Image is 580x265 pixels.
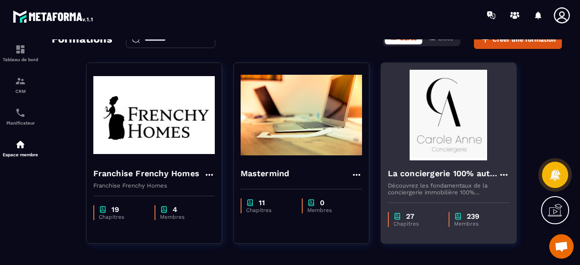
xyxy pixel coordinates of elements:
[474,30,562,49] button: Créer une formation
[86,63,233,255] a: formation-backgroundFranchise Frenchy HomesFranchise Frenchy Homeschapter19Chapitreschapter4Membres
[241,167,290,180] h4: Mastermind
[2,132,39,164] a: automationsautomationsEspace membre
[160,205,168,214] img: chapter
[15,107,26,118] img: scheduler
[467,212,479,221] p: 239
[93,182,215,189] p: Franchise Frenchy Homes
[233,63,381,255] a: formation-backgroundMastermindchapter11Chapitreschapter0Membres
[381,63,528,255] a: formation-backgroundLa conciergerie 100% automatiséeDécouvrez les fondamentaux de la conciergerie...
[52,30,112,49] h2: Formations
[549,234,574,259] a: Ouvrir le chat
[388,70,509,160] img: formation-background
[2,152,39,157] p: Espace membre
[493,35,556,44] span: Créer une formation
[259,198,265,207] p: 11
[13,8,94,24] img: logo
[15,44,26,55] img: formation
[93,167,200,180] h4: Franchise Frenchy Homes
[2,89,39,94] p: CRM
[93,70,215,160] img: formation-background
[388,182,509,196] p: Découvrez les fondamentaux de la conciergerie immobilière 100% automatisée. Cette formation est c...
[99,205,107,214] img: chapter
[320,198,324,207] p: 0
[393,212,401,221] img: chapter
[99,214,145,220] p: Chapitres
[307,207,353,213] p: Membres
[2,120,39,125] p: Planificateur
[241,70,362,160] img: formation-background
[15,139,26,150] img: automations
[307,198,315,207] img: chapter
[406,212,414,221] p: 27
[454,221,500,227] p: Membres
[246,207,293,213] p: Chapitres
[2,57,39,62] p: Tableau de bord
[388,167,498,180] h4: La conciergerie 100% automatisée
[173,205,177,214] p: 4
[246,198,254,207] img: chapter
[2,69,39,101] a: formationformationCRM
[2,101,39,132] a: schedulerschedulerPlanificateur
[2,37,39,69] a: formationformationTableau de bord
[111,205,119,214] p: 19
[454,212,462,221] img: chapter
[160,214,206,220] p: Membres
[15,76,26,87] img: formation
[393,221,440,227] p: Chapitres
